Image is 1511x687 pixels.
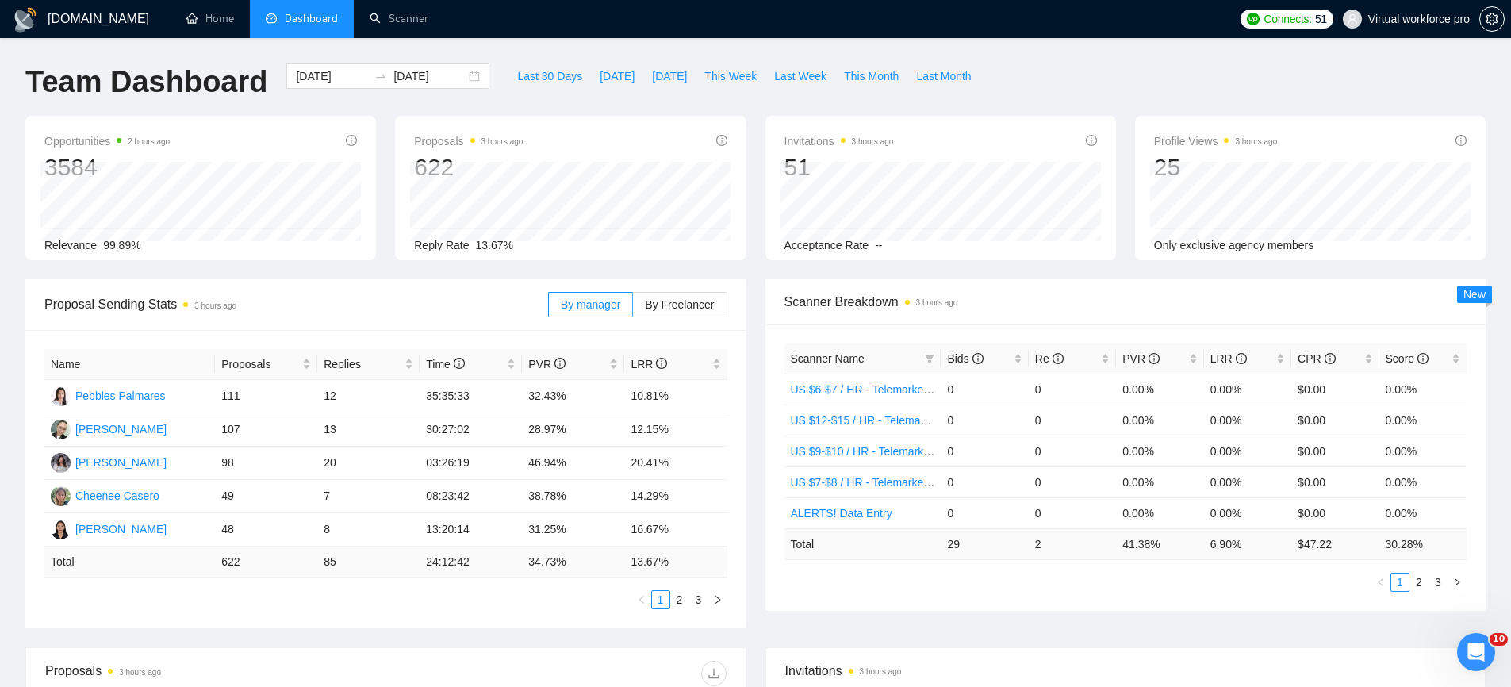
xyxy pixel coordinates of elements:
span: dashboard [266,13,277,24]
a: ALERTS! Data Entry [791,507,892,520]
td: 20 [317,447,420,480]
span: Bids [947,352,983,365]
th: Proposals [215,349,317,380]
span: to [374,70,387,83]
img: CC [51,486,71,506]
td: 08:23:42 [420,480,522,513]
span: info-circle [1149,353,1160,364]
button: download [701,661,727,686]
span: Replies [324,355,401,373]
td: 03:26:19 [420,447,522,480]
button: This Week [696,63,765,89]
td: 30:27:02 [420,413,522,447]
span: right [1452,578,1462,587]
span: Time [426,358,464,370]
td: 24:12:42 [420,547,522,578]
button: setting [1479,6,1505,32]
a: 1 [1391,574,1409,591]
td: 0.00% [1116,497,1203,528]
span: info-circle [656,358,667,369]
span: info-circle [1053,353,1064,364]
div: Pebbles Palmares [75,387,166,405]
td: 0.00% [1379,466,1467,497]
li: 3 [689,590,708,609]
li: 3 [1429,573,1448,592]
a: US $9-$10 / HR - Telemarketing [791,445,948,458]
button: right [1448,573,1467,592]
td: 38.78% [522,480,624,513]
span: right [713,595,723,604]
td: 35:35:33 [420,380,522,413]
span: Relevance [44,239,97,251]
span: Connects: [1264,10,1312,28]
img: P [51,386,71,406]
div: 622 [414,152,523,182]
div: Cheenee Casero [75,487,159,505]
span: LRR [1210,352,1247,365]
td: 14.29% [624,480,727,513]
a: JM[PERSON_NAME] [51,455,167,468]
td: 32.43% [522,380,624,413]
span: info-circle [454,358,465,369]
td: 28.97% [522,413,624,447]
span: This Month [844,67,899,85]
span: info-circle [1417,353,1429,364]
li: 2 [670,590,689,609]
span: swap-right [374,70,387,83]
img: upwork-logo.png [1247,13,1260,25]
span: info-circle [346,135,357,146]
button: left [632,590,651,609]
td: 0 [941,374,1028,405]
td: 6.90 % [1204,528,1291,559]
li: 1 [1390,573,1409,592]
td: 0.00% [1379,436,1467,466]
a: setting [1479,13,1505,25]
time: 3 hours ago [481,137,523,146]
span: Proposal Sending Stats [44,294,548,314]
td: 41.38 % [1116,528,1203,559]
td: 2 [1029,528,1116,559]
span: -- [875,239,882,251]
span: Last 30 Days [517,67,582,85]
td: 85 [317,547,420,578]
span: user [1347,13,1358,25]
div: 51 [784,152,894,182]
span: LRR [631,358,667,370]
td: 0.00% [1379,405,1467,436]
button: right [708,590,727,609]
td: 0 [941,436,1028,466]
td: 0 [941,405,1028,436]
td: 0 [941,466,1028,497]
img: JM [51,453,71,473]
td: 10.81% [624,380,727,413]
li: Next Page [708,590,727,609]
td: 107 [215,413,317,447]
td: 34.73 % [522,547,624,578]
a: searchScanner [370,12,428,25]
td: 16.67% [624,513,727,547]
td: 0.00% [1204,436,1291,466]
a: 1 [652,591,669,608]
td: $0.00 [1291,405,1379,436]
div: [PERSON_NAME] [75,420,167,438]
td: 8 [317,513,420,547]
span: info-circle [1236,353,1247,364]
span: filter [922,347,938,370]
td: 0.00% [1204,405,1291,436]
span: info-circle [972,353,984,364]
td: 29 [941,528,1028,559]
span: Opportunities [44,132,170,151]
span: PVR [1122,352,1160,365]
a: 3 [1429,574,1447,591]
td: 13:20:14 [420,513,522,547]
span: Dashboard [285,12,338,25]
time: 3 hours ago [194,301,236,310]
td: 46.94% [522,447,624,480]
td: 0 [941,497,1028,528]
td: 111 [215,380,317,413]
div: [PERSON_NAME] [75,454,167,471]
a: homeHome [186,12,234,25]
td: 0 [1029,374,1116,405]
div: 25 [1154,152,1278,182]
a: NM[PERSON_NAME] [51,422,167,435]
